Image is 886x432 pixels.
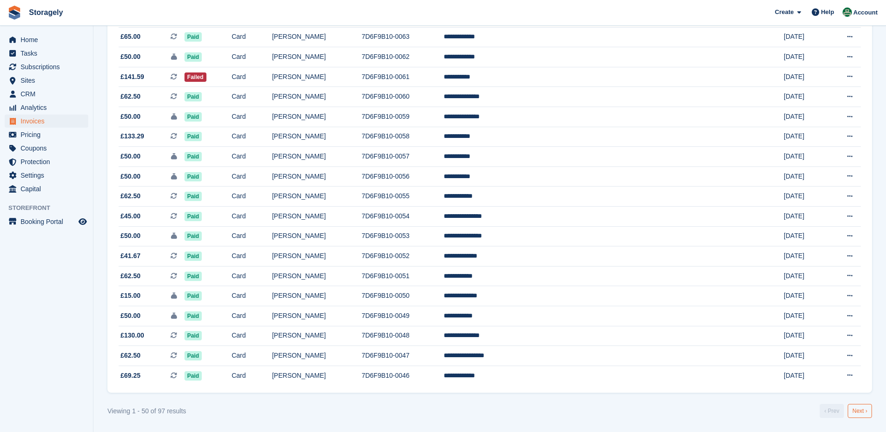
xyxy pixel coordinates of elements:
span: Pricing [21,128,77,141]
td: 7D6F9B10-0046 [361,366,443,385]
td: 7D6F9B10-0054 [361,207,443,227]
td: [DATE] [784,127,828,147]
span: £45.00 [120,211,141,221]
td: [DATE] [784,306,828,326]
td: [DATE] [784,27,828,47]
td: Card [232,147,272,167]
span: Booking Portal [21,215,77,228]
td: Card [232,27,272,47]
td: 7D6F9B10-0055 [361,187,443,207]
span: Paid [184,132,202,141]
td: 7D6F9B10-0051 [361,266,443,286]
td: [DATE] [784,207,828,227]
span: Paid [184,351,202,360]
td: [DATE] [784,266,828,286]
td: [DATE] [784,346,828,366]
td: [PERSON_NAME] [272,346,361,366]
td: Card [232,346,272,366]
span: £65.00 [120,32,141,42]
span: £50.00 [120,112,141,122]
span: Paid [184,291,202,301]
a: menu [5,74,88,87]
td: [PERSON_NAME] [272,266,361,286]
span: Paid [184,172,202,181]
span: Failed [184,72,206,82]
td: [DATE] [784,147,828,167]
a: menu [5,215,88,228]
span: Coupons [21,142,77,155]
span: £50.00 [120,151,141,161]
td: Card [232,226,272,246]
span: £141.59 [120,72,144,82]
span: £133.29 [120,131,144,141]
span: Paid [184,252,202,261]
span: Create [775,7,794,17]
td: Card [232,286,272,306]
a: menu [5,155,88,168]
span: Capital [21,182,77,195]
td: Card [232,107,272,127]
td: 7D6F9B10-0050 [361,286,443,306]
a: Storagely [25,5,67,20]
span: Storefront [8,203,93,213]
a: menu [5,169,88,182]
td: [PERSON_NAME] [272,207,361,227]
span: Paid [184,371,202,381]
td: 7D6F9B10-0052 [361,246,443,266]
nav: Pages [818,404,874,418]
span: Sites [21,74,77,87]
td: Card [232,166,272,187]
span: Paid [184,32,202,42]
span: Paid [184,192,202,201]
td: [DATE] [784,107,828,127]
a: menu [5,115,88,128]
td: [PERSON_NAME] [272,107,361,127]
td: 7D6F9B10-0056 [361,166,443,187]
td: [PERSON_NAME] [272,226,361,246]
td: 7D6F9B10-0060 [361,87,443,107]
td: 7D6F9B10-0057 [361,147,443,167]
span: £62.50 [120,271,141,281]
span: Paid [184,152,202,161]
td: Card [232,87,272,107]
td: [PERSON_NAME] [272,87,361,107]
span: Paid [184,92,202,101]
td: Card [232,266,272,286]
span: Paid [184,212,202,221]
td: [PERSON_NAME] [272,67,361,87]
span: CRM [21,87,77,101]
a: menu [5,142,88,155]
span: Paid [184,272,202,281]
td: Card [232,127,272,147]
span: Paid [184,231,202,241]
td: [PERSON_NAME] [272,187,361,207]
td: Card [232,306,272,326]
td: Card [232,326,272,346]
td: [DATE] [784,286,828,306]
span: Protection [21,155,77,168]
a: menu [5,47,88,60]
span: Invoices [21,115,77,128]
td: [DATE] [784,67,828,87]
span: Help [821,7,834,17]
td: 7D6F9B10-0058 [361,127,443,147]
span: £41.67 [120,251,141,261]
img: Stora Rotala Users [843,7,852,17]
td: 7D6F9B10-0053 [361,226,443,246]
a: menu [5,128,88,141]
td: [DATE] [784,246,828,266]
span: Paid [184,331,202,340]
span: £62.50 [120,191,141,201]
a: menu [5,33,88,46]
td: [DATE] [784,166,828,187]
span: Home [21,33,77,46]
td: [PERSON_NAME] [272,127,361,147]
span: £69.25 [120,371,141,381]
td: [DATE] [784,47,828,67]
td: Card [232,67,272,87]
td: 7D6F9B10-0061 [361,67,443,87]
span: £62.50 [120,351,141,360]
td: 7D6F9B10-0047 [361,346,443,366]
a: Next [848,404,872,418]
td: [PERSON_NAME] [272,286,361,306]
